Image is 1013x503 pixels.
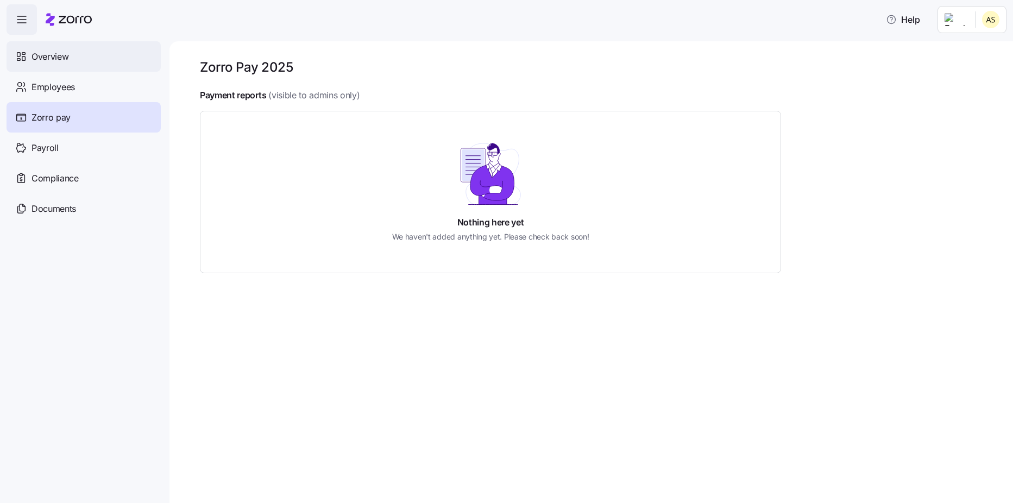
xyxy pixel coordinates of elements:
span: Help [886,13,920,26]
img: Employer logo [945,13,966,26]
a: Payroll [7,133,161,163]
h4: Nothing here yet [457,216,524,229]
a: Compliance [7,163,161,193]
a: Zorro pay [7,102,161,133]
h5: We haven't added anything yet. Please check back soon! [392,231,589,242]
span: Zorro pay [32,111,71,124]
span: Compliance [32,172,79,185]
a: Documents [7,193,161,224]
span: Overview [32,50,68,64]
button: Help [877,9,929,30]
a: Employees [7,72,161,102]
h1: Zorro Pay 2025 [200,59,293,76]
span: (visible to admins only) [268,89,360,102]
span: Documents [32,202,76,216]
span: Employees [32,80,75,94]
img: 25966653fc60c1c706604e5d62ac2791 [982,11,999,28]
a: Overview [7,41,161,72]
span: Payroll [32,141,59,155]
h4: Payment reports [200,89,266,102]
